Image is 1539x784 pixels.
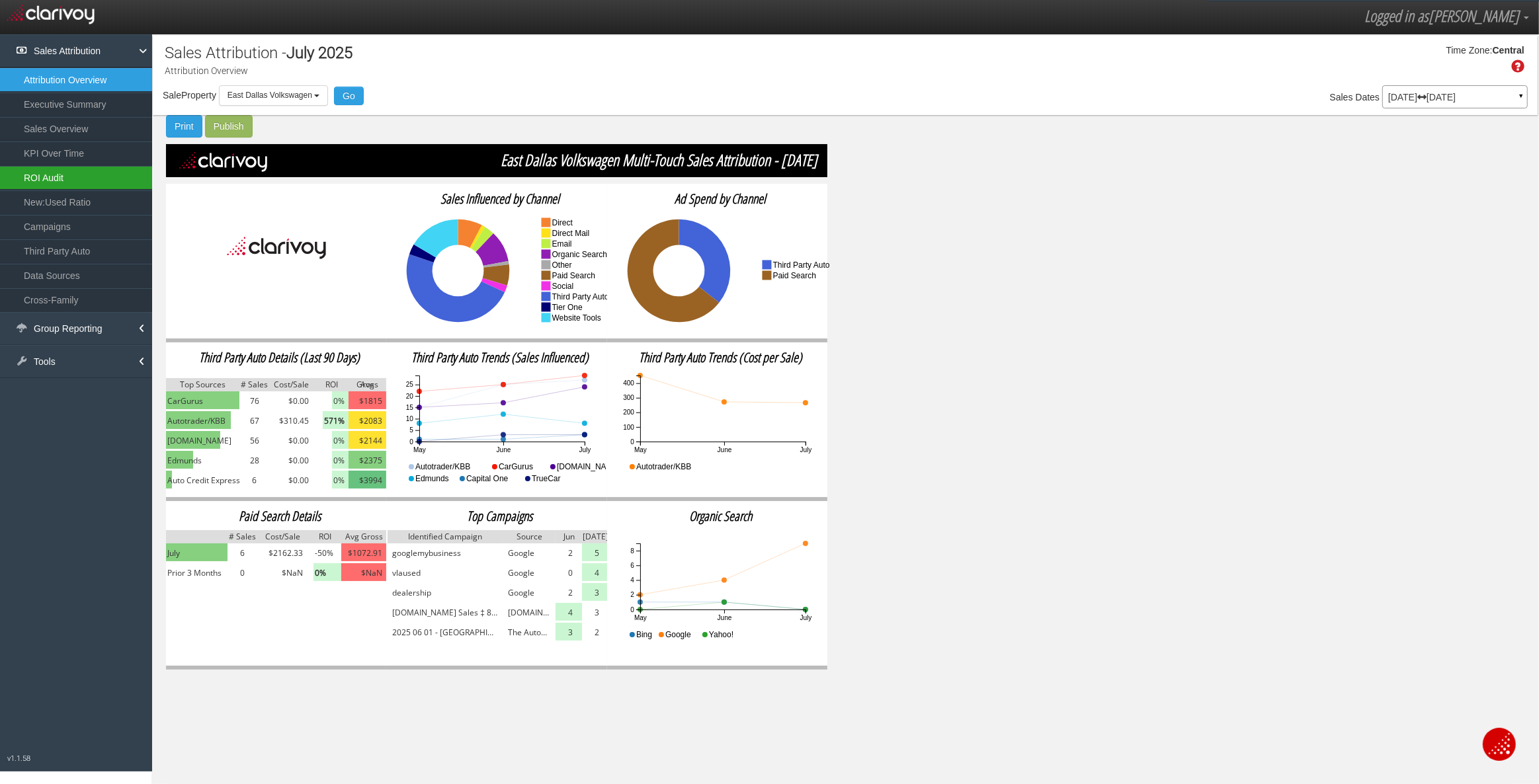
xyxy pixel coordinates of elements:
[415,474,449,483] text: Edmunds
[630,562,634,569] text: 6
[205,115,253,137] button: Publish
[359,454,382,467] span: $2375
[582,583,608,601] img: light-green.png
[7,1,95,24] img: clarivoy logo
[568,547,573,560] span: 2
[1364,5,1429,26] span: Logged in as
[595,606,599,619] span: 3
[341,543,386,561] img: pink.png
[388,530,503,543] img: grey.png
[556,530,582,543] img: grey.png
[269,471,314,490] td: $0.00
[269,391,314,411] td: $0.00
[1429,5,1519,26] span: [PERSON_NAME]
[552,219,573,228] text: direct
[166,451,193,469] img: green.png
[239,411,269,431] td: 67
[315,567,326,580] span: 0%
[552,261,572,270] text: other
[630,576,634,584] text: 4
[269,451,314,471] td: $0.00
[167,414,226,428] span: Autotrader/KBB
[568,626,573,639] span: 3
[333,434,345,448] span: 0%
[341,563,386,581] img: pink.png
[166,144,827,177] img: black.png
[167,547,180,560] span: July
[390,509,610,524] h2: Top Campaigns
[349,431,386,449] img: yellow.png
[239,391,269,411] td: 76
[228,563,257,583] td: 0
[318,44,353,62] span: 2025
[532,474,561,483] text: TrueCar
[257,530,308,543] img: grey.png
[568,586,573,600] span: 2
[1354,1,1539,32] a: Logged in as[PERSON_NAME]
[169,509,390,524] h2: Paid Search Details
[387,543,503,563] td: googlemybusiness
[410,438,414,446] text: 0
[166,411,239,431] td: Autotrader/KBB
[332,471,366,489] img: light-green.png
[387,583,503,603] td: dealership
[1356,92,1380,102] span: Dates
[800,614,811,621] text: July
[359,395,382,408] span: $1815
[413,446,426,453] text: May
[556,603,582,621] img: light-green.png
[630,591,634,598] text: 2
[349,451,386,469] img: green.png
[579,446,591,453] text: July
[406,393,414,400] text: 20
[552,229,590,239] text: direct mail
[361,567,382,580] span: $NaN
[313,563,347,581] img: light-green.png
[166,471,239,490] td: Auto Credit Express
[163,90,181,100] span: Sale
[228,530,257,543] img: grey.png
[269,378,314,391] img: grey.png
[497,446,511,453] text: June
[167,434,231,448] span: [DOMAIN_NAME]
[387,563,503,583] td: vlaused
[503,623,556,643] td: The AutoMiner
[387,603,503,623] td: www.rustywallisvw.com Sales ‡ 8889011026
[595,586,599,600] span: 3
[717,614,731,621] text: June
[166,451,239,471] td: Edmunds
[717,446,731,453] text: June
[349,391,386,409] img: pink.png
[634,446,647,453] text: May
[406,415,414,422] text: 10
[499,462,533,471] text: CarGurus
[406,404,414,411] text: 15
[165,44,353,61] h1: Sales Attribution -
[166,431,220,449] img: green.png
[552,240,572,249] text: email
[552,251,607,260] text: organic search
[623,409,634,416] text: 200
[167,474,240,487] span: Auto Credit Express
[636,630,652,639] text: Bing
[228,91,312,100] span: East Dallas Volkswagen
[595,626,599,639] span: 2
[349,411,386,429] img: yellow.png
[623,379,634,387] text: 400
[1330,92,1353,102] span: Sales
[165,64,442,77] p: Attribution Overview
[167,454,202,467] span: Edmunds
[630,438,634,446] text: 0
[239,431,269,451] td: 56
[341,530,386,543] img: grey.png
[359,474,382,487] span: $3994
[166,431,239,451] td: Cars.com
[634,614,647,621] text: May
[239,378,269,391] img: grey.png
[568,567,573,580] span: 0
[552,282,574,292] text: social
[286,44,314,62] span: July
[557,462,620,471] text: [DOMAIN_NAME]
[166,411,231,429] img: green.png
[334,87,364,105] button: Go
